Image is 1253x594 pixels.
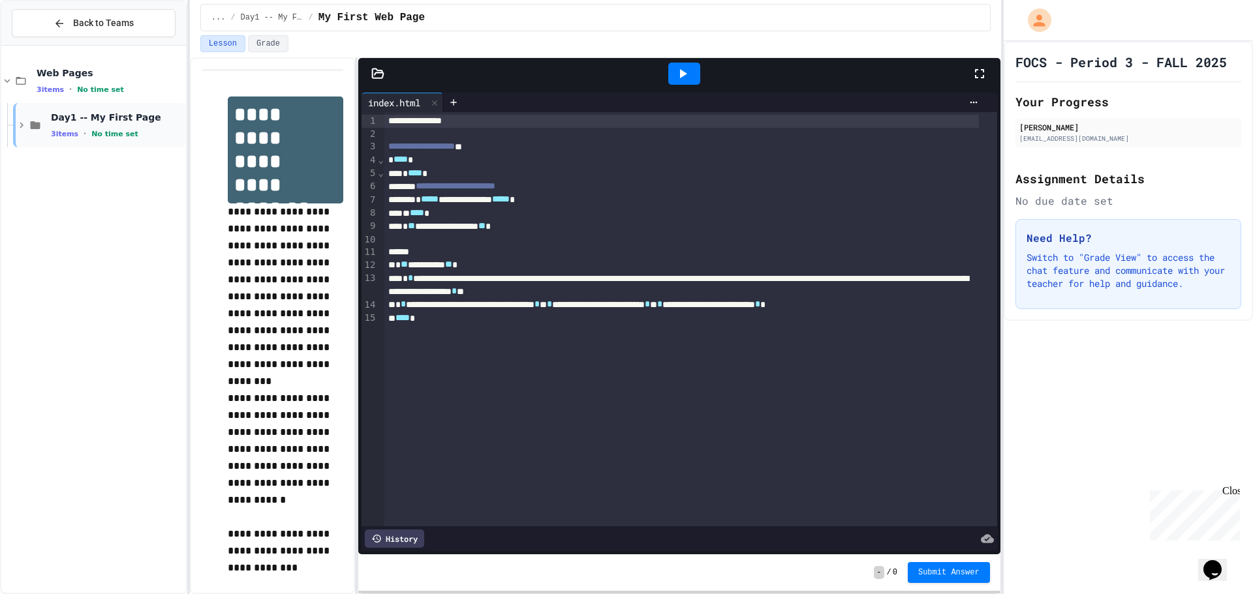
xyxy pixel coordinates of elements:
div: 4 [362,154,378,167]
div: 9 [362,220,378,233]
iframe: chat widget [1198,542,1240,581]
span: No time set [91,130,138,138]
span: 3 items [37,85,64,94]
span: No time set [77,85,124,94]
div: index.html [362,93,443,112]
span: / [309,12,313,23]
span: ... [211,12,226,23]
div: 8 [362,207,378,220]
div: 1 [362,115,378,128]
div: My Account [1014,5,1055,35]
div: [EMAIL_ADDRESS][DOMAIN_NAME] [1019,134,1237,143]
div: 10 [362,233,378,246]
div: 3 [362,140,378,153]
h3: Need Help? [1027,230,1230,246]
div: 2 [362,128,378,141]
span: / [887,567,891,578]
button: Back to Teams [12,9,176,37]
h2: Your Progress [1015,93,1241,111]
div: index.html [362,96,427,110]
div: 15 [362,312,378,325]
span: Submit Answer [918,567,980,578]
div: 6 [362,180,378,193]
div: 7 [362,194,378,207]
span: - [874,566,884,579]
span: 3 items [51,130,78,138]
span: Fold line [377,168,384,178]
iframe: chat widget [1145,485,1240,541]
div: 5 [362,167,378,180]
div: 13 [362,272,378,299]
span: 0 [893,567,897,578]
span: Day1 -- My First Page [241,12,303,23]
span: Day1 -- My First Page [51,111,183,123]
div: 11 [362,246,378,259]
div: History [365,529,424,548]
span: / [230,12,235,23]
button: Submit Answer [908,562,990,583]
div: 12 [362,259,378,272]
span: Back to Teams [73,16,134,30]
p: Switch to "Grade View" to access the chat feature and communicate with your teacher for help and ... [1027,251,1230,290]
div: Chat with us now!Close [5,5,90,83]
div: 14 [362,299,378,312]
span: My First Web Page [318,10,425,25]
span: Fold line [377,155,384,165]
button: Grade [248,35,288,52]
button: Lesson [200,35,245,52]
h1: FOCS - Period 3 - FALL 2025 [1015,53,1227,71]
span: Web Pages [37,67,183,79]
div: No due date set [1015,193,1241,209]
span: • [84,128,86,139]
h2: Assignment Details [1015,170,1241,188]
div: [PERSON_NAME] [1019,121,1237,133]
span: • [69,84,72,95]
